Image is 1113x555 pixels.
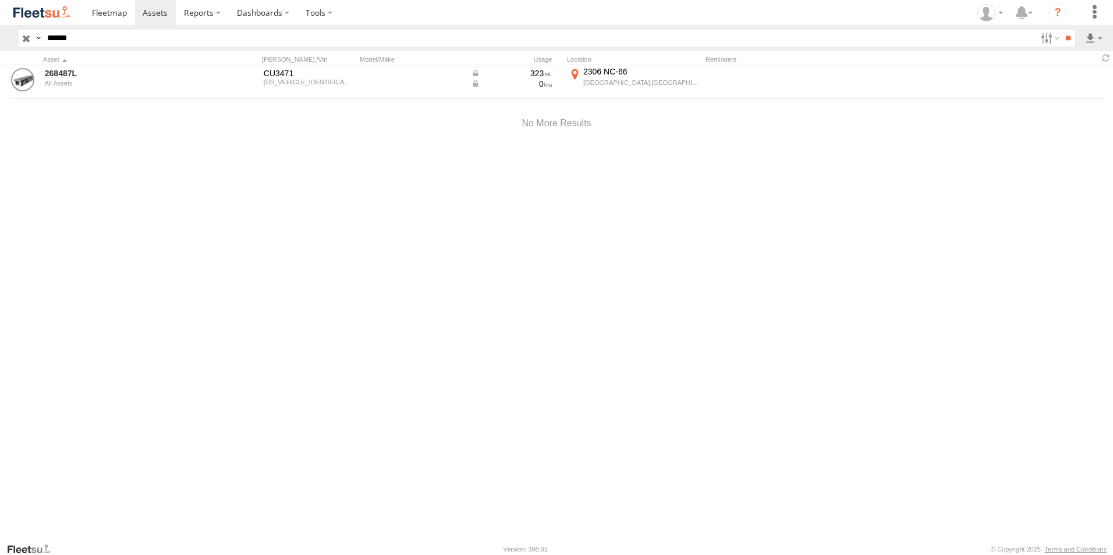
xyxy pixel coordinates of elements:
[583,79,699,87] div: [GEOGRAPHIC_DATA],[GEOGRAPHIC_DATA]
[991,546,1107,553] div: © Copyright 2025 -
[567,55,701,63] div: Location
[12,5,72,20] img: fleetsu-logo-horizontal.svg
[471,79,552,89] div: Data from Vehicle CANbus
[583,66,699,77] div: 2306 NC-66
[45,68,204,79] a: 268487L
[264,68,353,79] div: CU3471
[43,55,206,63] div: Click to Sort
[567,66,701,98] label: Click to View Current Location
[706,55,892,63] div: Reminders
[469,55,562,63] div: Usage
[1084,30,1104,47] label: Export results as...
[264,79,353,86] div: 1JJV532W07L053632
[504,546,548,553] div: Version: 308.01
[6,543,60,555] a: Visit our Website
[34,30,43,47] label: Search Query
[11,68,34,91] a: View Asset Details
[1036,30,1061,47] label: Search Filter Options
[45,80,204,87] div: undefined
[1045,546,1107,553] a: Terms and Conditions
[262,55,355,63] div: [PERSON_NAME]./Vin
[973,4,1007,22] div: Taylor Hager
[471,68,552,79] div: Data from Vehicle CANbus
[1048,3,1067,22] i: ?
[360,55,465,63] div: Model/Make
[1099,52,1113,63] span: Refresh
